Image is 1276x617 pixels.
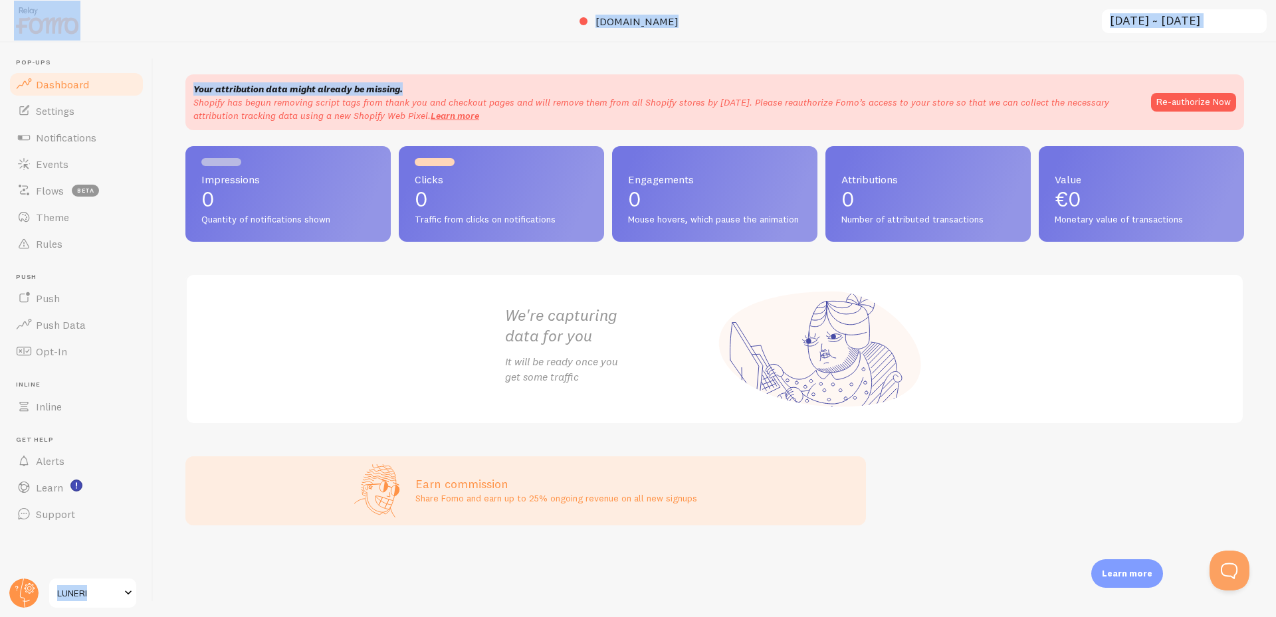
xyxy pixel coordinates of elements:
svg: <p>Watch New Feature Tutorials!</p> [70,480,82,491]
img: fomo-relay-logo-orange.svg [14,3,80,37]
span: Alerts [36,454,64,468]
span: Support [36,507,75,521]
strong: Your attribution data might already be missing. [193,83,403,95]
a: LUNERI [48,577,138,609]
a: Theme [8,204,145,230]
span: Mouse hovers, which pause the animation [628,214,801,226]
a: Inline [8,393,145,420]
span: Opt-In [36,345,67,358]
p: 0 [628,189,801,210]
span: Attributions [841,174,1015,185]
h2: We're capturing data for you [505,305,715,346]
div: Learn more [1091,559,1163,588]
p: 0 [201,189,375,210]
span: Push [16,273,145,282]
span: Number of attributed transactions [841,214,1015,226]
a: Learn [8,474,145,501]
p: Shopify has begun removing script tags from thank you and checkout pages and will remove them fro... [193,96,1138,122]
span: €0 [1055,186,1081,212]
span: Quantity of notifications shown [201,214,375,226]
span: Pop-ups [16,58,145,67]
p: 0 [841,189,1015,210]
span: Learn [36,481,63,494]
span: Inline [16,381,145,389]
span: Push [36,292,60,305]
span: Settings [36,104,74,118]
span: beta [72,185,99,197]
iframe: Help Scout Beacon - Open [1210,551,1249,590]
span: Notifications [36,131,96,144]
h3: Earn commission [415,476,697,491]
span: Dashboard [36,78,89,91]
a: Learn more [431,110,479,122]
span: Flows [36,184,64,197]
a: Push [8,285,145,311]
span: Impressions [201,174,375,185]
a: Dashboard [8,71,145,98]
span: Theme [36,211,69,224]
p: It will be ready once you get some traffic [505,354,715,385]
a: Opt-In [8,338,145,365]
span: Rules [36,237,62,250]
p: Learn more [1102,567,1152,580]
span: Value [1055,174,1228,185]
a: Push Data [8,311,145,338]
a: Rules [8,230,145,257]
a: Alerts [8,448,145,474]
span: LUNERI [57,585,120,601]
a: Events [8,151,145,177]
span: Engagements [628,174,801,185]
a: Notifications [8,124,145,151]
span: Clicks [415,174,588,185]
p: 0 [415,189,588,210]
p: Share Fomo and earn up to 25% ongoing revenue on all new signups [415,491,697,505]
span: Events [36,157,68,171]
span: Monetary value of transactions [1055,214,1228,226]
a: Settings [8,98,145,124]
span: Push Data [36,318,86,331]
span: Get Help [16,436,145,444]
span: Traffic from clicks on notifications [415,214,588,226]
a: Flows beta [8,177,145,204]
button: Re-authorize Now [1151,93,1236,112]
span: Inline [36,400,62,413]
a: Support [8,501,145,527]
